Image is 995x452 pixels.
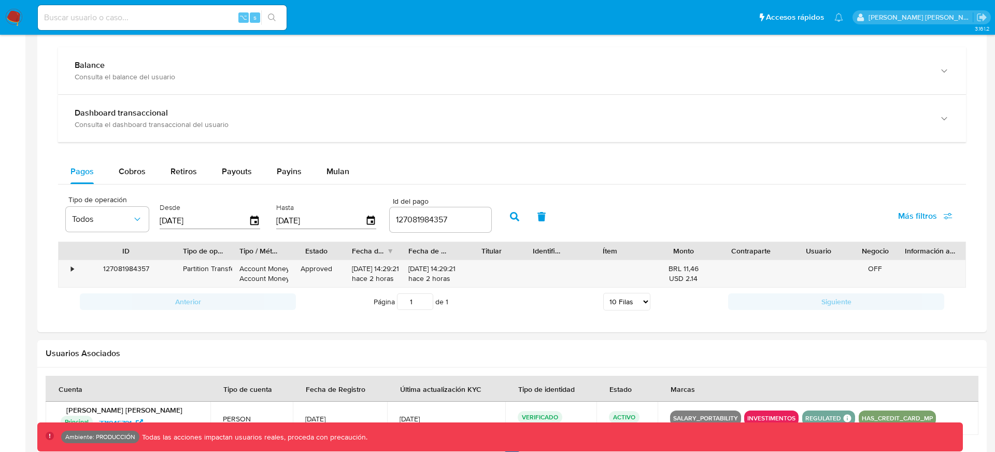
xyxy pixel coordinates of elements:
[239,12,247,22] span: ⌥
[834,13,843,22] a: Notificaciones
[253,12,257,22] span: s
[766,12,824,23] span: Accesos rápidos
[975,24,990,33] span: 3.161.2
[65,435,135,439] p: Ambiente: PRODUCCIÓN
[46,348,978,359] h2: Usuarios Asociados
[976,12,987,23] a: Salir
[139,432,367,442] p: Todas las acciones impactan usuarios reales, proceda con precaución.
[869,12,973,22] p: facundoagustin.borghi@mercadolibre.com
[38,11,287,24] input: Buscar usuario o caso...
[261,10,282,25] button: search-icon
